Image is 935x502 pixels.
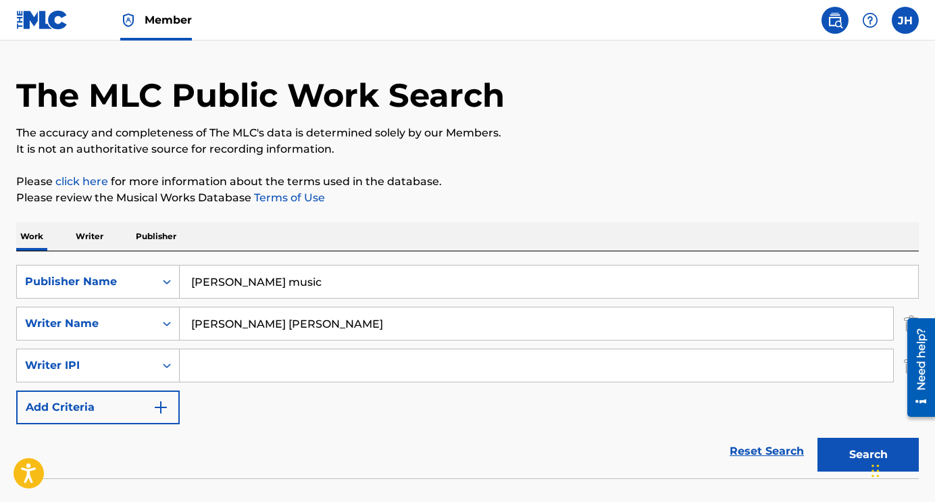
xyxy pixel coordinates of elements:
img: help [862,12,878,28]
form: Search Form [16,265,919,478]
div: Publisher Name [25,274,147,290]
div: Help [857,7,884,34]
iframe: Resource Center [897,312,935,424]
a: click here [55,175,108,188]
div: Writer Name [25,316,147,332]
button: Add Criteria [16,391,180,424]
img: MLC Logo [16,10,68,30]
a: Reset Search [723,436,811,466]
p: It is not an authoritative source for recording information. [16,141,919,157]
img: Top Rightsholder [120,12,136,28]
span: Member [145,12,192,28]
p: Please for more information about the terms used in the database. [16,174,919,190]
img: Delete Criterion [904,307,919,341]
div: User Menu [892,7,919,34]
a: Terms of Use [251,191,325,204]
iframe: Chat Widget [867,437,935,502]
h1: The MLC Public Work Search [16,75,505,116]
a: Public Search [822,7,849,34]
p: Please review the Musical Works Database [16,190,919,206]
button: Search [817,438,919,472]
p: Writer [72,222,107,251]
p: Publisher [132,222,180,251]
p: The accuracy and completeness of The MLC's data is determined solely by our Members. [16,125,919,141]
div: Writer IPI [25,357,147,374]
p: Work [16,222,47,251]
div: Drag [871,451,880,491]
img: 9d2ae6d4665cec9f34b9.svg [153,399,169,416]
img: search [827,12,843,28]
